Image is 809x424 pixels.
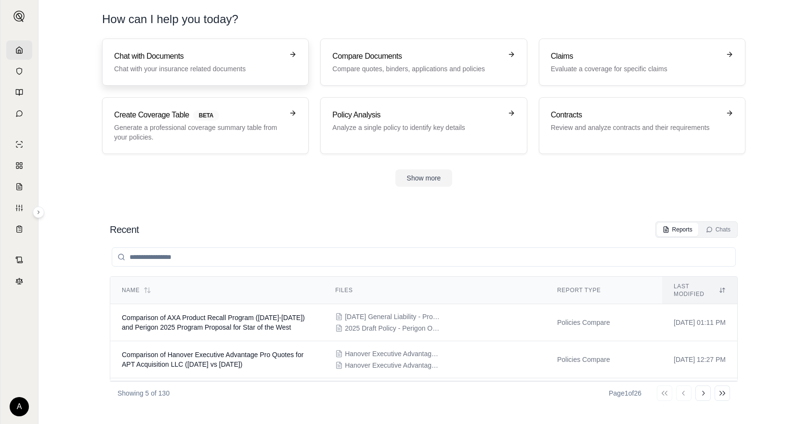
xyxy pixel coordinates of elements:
button: Expand sidebar [10,7,29,26]
div: Chats [706,226,731,233]
a: Claim Coverage [6,177,32,196]
p: Generate a professional coverage summary table from your policies. [114,123,283,142]
a: Create Coverage TableBETAGenerate a professional coverage summary table from your policies. [102,97,309,154]
a: ClaimsEvaluate a coverage for specific claims [539,39,745,86]
span: BETA [193,110,219,121]
button: Show more [395,169,453,187]
a: Custom Report [6,198,32,218]
p: Analyze a single policy to identify key details [332,123,501,132]
a: Home [6,40,32,60]
p: Evaluate a coverage for specific claims [551,64,720,74]
a: Policy AnalysisAnalyze a single policy to identify key details [320,97,527,154]
span: Comparison of AXA Product Recall Program (2024-2025) and Perigon 2025 Program Proposal for Star o... [122,314,305,331]
h3: Policy Analysis [332,109,501,121]
h2: Recent [110,223,139,236]
div: Last modified [674,283,726,298]
div: Name [122,286,312,294]
div: A [10,397,29,416]
td: [DATE] 12:27 PM [662,341,737,378]
a: Policy Comparisons [6,156,32,175]
a: Legal Search Engine [6,271,32,291]
p: Compare quotes, binders, applications and policies [332,64,501,74]
a: Documents Vault [6,62,32,81]
td: [DATE] 11:09 AM [662,378,737,404]
h3: Contracts [551,109,720,121]
h3: Create Coverage Table [114,109,283,121]
a: ContractsReview and analyze contracts and their requirements [539,97,745,154]
span: 2024.10.01 General Liability - Product Recall Policy - Insd Copy.pdf [345,312,441,321]
button: Chats [700,223,736,236]
a: Chat [6,104,32,123]
td: Policies Compare [546,341,662,378]
div: Page 1 of 26 [609,388,641,398]
th: Files [324,277,546,304]
button: Reports [657,223,698,236]
h3: Chat with Documents [114,51,283,62]
p: Chat with your insurance related documents [114,64,283,74]
td: Coverage Table [546,378,662,404]
a: Chat with DocumentsChat with your insurance related documents [102,39,309,86]
button: Expand sidebar [33,206,44,218]
td: [DATE] 01:11 PM [662,304,737,341]
a: Prompt Library [6,83,32,102]
img: Expand sidebar [13,11,25,22]
span: Comparison of Hanover Executive Advantage Pro Quotes for APT Acquisition LLC (September 2025 vs M... [122,351,303,368]
h3: Compare Documents [332,51,501,62]
a: Coverage Table [6,219,32,239]
th: Report Type [546,277,662,304]
h3: Claims [551,51,720,62]
p: Showing 5 of 130 [117,388,170,398]
p: Review and analyze contracts and their requirements [551,123,720,132]
span: 2025 Draft Policy - Perigon Option.pdf [345,323,441,333]
span: Hanover Executive Advantage Proposal.pdf [345,349,441,359]
h1: How can I help you today? [102,12,745,27]
span: Hanover Executive Advantage Proposal - March Version.pdf [345,360,441,370]
a: Contract Analysis [6,250,32,270]
a: Single Policy [6,135,32,154]
a: Compare DocumentsCompare quotes, binders, applications and policies [320,39,527,86]
div: Reports [663,226,692,233]
td: Policies Compare [546,304,662,341]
